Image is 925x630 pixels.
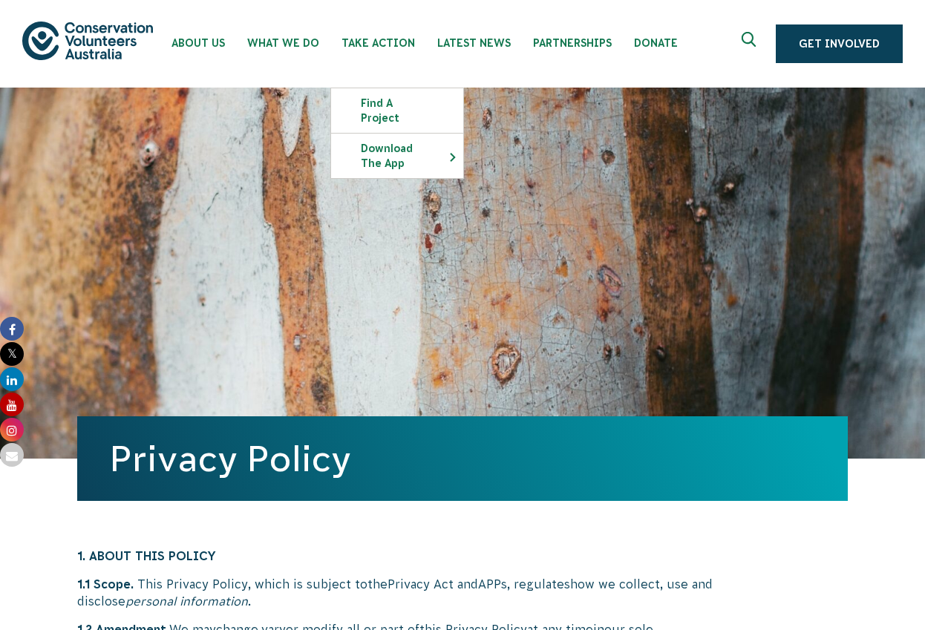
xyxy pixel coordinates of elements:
span: the [367,577,388,591]
span: personal information [125,594,248,608]
span: regulate [514,577,564,591]
span: s [564,577,570,591]
span: 1.1 Scope. [77,577,134,591]
span: how we collect, use and disclose [77,577,713,607]
a: Get Involved [776,24,903,63]
img: logo.svg [22,22,153,59]
span: About Us [171,37,225,49]
li: Download the app [330,133,464,179]
span: Donate [634,37,678,49]
span: 1. ABOUT THIS POLICY [77,549,216,562]
span: and [457,577,478,591]
a: Download the app [331,134,463,178]
span: , which is subject to [248,577,367,591]
span: Take Action [341,37,415,49]
button: Expand search box Close search box [733,26,768,62]
span: Expand search box [742,32,760,56]
span: Latest News [437,37,511,49]
span: , [507,577,510,591]
a: Find a project [331,88,463,133]
span: Partnerships [533,37,612,49]
span: This Privacy Policy [137,577,248,591]
span: . [248,594,251,608]
span: What We Do [247,37,319,49]
h1: Privacy Policy [110,439,815,479]
span: APPs [478,577,507,591]
span: Privacy Act [388,577,454,591]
